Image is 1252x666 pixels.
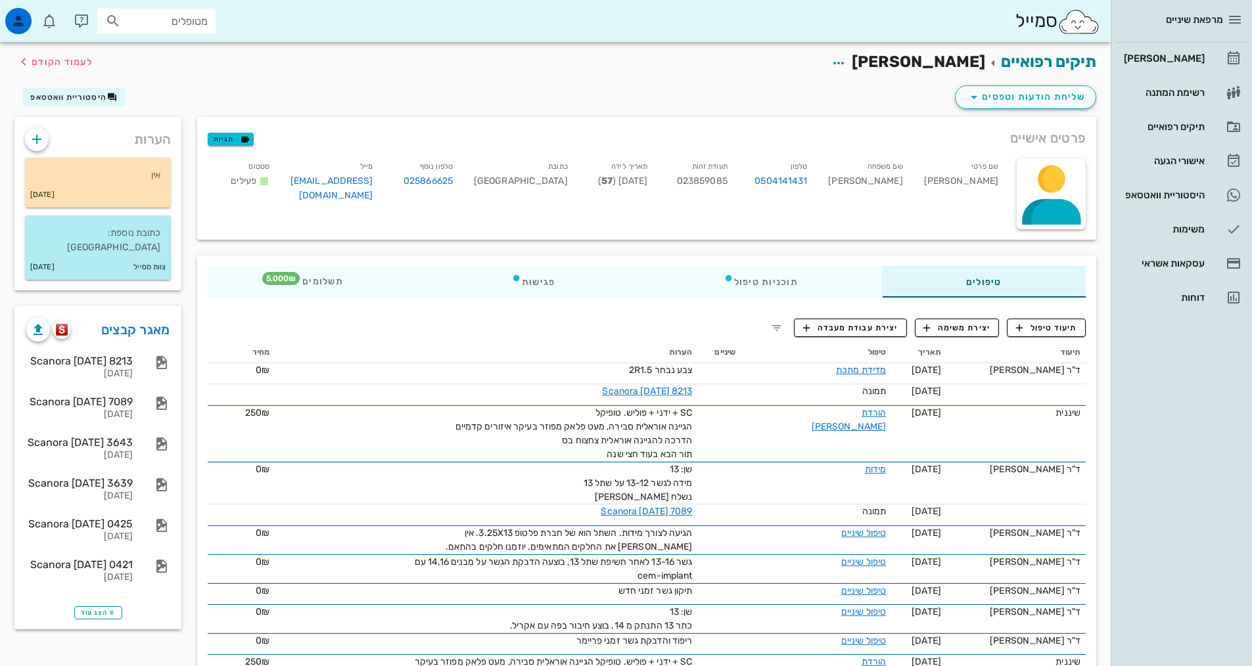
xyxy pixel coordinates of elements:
[914,156,1009,211] div: [PERSON_NAME]
[912,464,941,475] span: [DATE]
[404,174,453,189] a: 025866625
[1121,87,1205,98] div: רשימת המתנה
[214,133,248,145] span: תגיות
[912,365,941,376] span: [DATE]
[26,518,133,530] div: Scanora [DATE] 0425
[952,584,1080,598] div: ד"ר [PERSON_NAME]
[602,386,692,397] a: Scanora [DATE] 8213
[836,365,886,376] a: מדידת מתכת
[35,226,160,255] p: כתובת נוספת: [GEOGRAPHIC_DATA]
[966,89,1085,105] span: שליחת הודעות וטפסים
[81,609,116,617] span: הצג עוד
[275,342,697,363] th: הערות
[915,319,1000,337] button: יצירת משימה
[791,162,808,171] small: טלפון
[912,527,941,539] span: [DATE]
[26,436,133,449] div: Scanora [DATE] 3643
[1057,9,1100,35] img: SmileCloud logo
[256,635,269,646] span: 0₪
[30,93,106,102] span: היסטוריית וואטסאפ
[601,506,692,517] a: Scanora [DATE] 7089
[841,635,886,646] a: טיפול שיניים
[841,556,886,567] a: טיפול שיניים
[912,606,941,617] span: [DATE]
[1116,145,1247,177] a: אישורי הגעה
[256,527,269,539] span: 0₪
[133,260,166,275] small: צוות סמייל
[53,321,71,339] button: scanora logo
[256,464,269,475] span: 0₪
[1166,14,1223,26] span: מרפאת שיניים
[868,162,903,171] small: שם משפחה
[208,133,254,146] button: תגיות
[952,462,1080,476] div: ד"ר [PERSON_NAME]
[26,355,133,367] div: Scanora [DATE] 8213
[35,168,160,183] p: אין
[803,322,898,334] span: יצירת עבודת מעבדה
[22,88,126,106] button: היסטוריית וואטסאפ
[971,162,998,171] small: שם פרטי
[946,342,1086,363] th: תיעוד
[231,175,256,187] span: פעילים
[1116,77,1247,108] a: רשימת המתנה
[1121,122,1205,132] div: תיקים רפואיים
[912,407,941,418] span: [DATE]
[677,175,728,187] span: 023859085
[56,324,68,336] img: scanora logo
[1116,248,1247,279] a: עסקאות אשראי
[420,162,453,171] small: טלפון נוסף
[292,277,343,286] span: תשלומים
[427,266,639,298] div: פגישות
[1116,213,1247,245] a: משימות
[952,605,1080,619] div: ד"ר [PERSON_NAME]
[26,531,133,543] div: [DATE]
[741,342,891,363] th: טיפול
[865,464,887,475] a: מידות
[891,342,946,363] th: תאריך
[862,506,887,517] span: תמונה
[576,635,693,646] span: ריפוד והדבקת גשר זמני פריימר
[1016,322,1077,334] span: תיעוד טיפול
[952,406,1080,420] div: שיננית
[1121,224,1205,234] div: משימות
[32,56,93,68] span: לעמוד הקודם
[1116,179,1247,211] a: היסטוריית וואטסאפ
[26,572,133,583] div: [DATE]
[697,342,741,363] th: שיניים
[39,11,47,18] span: תג
[74,606,122,619] button: הצג עוד
[16,50,93,74] button: לעמוד הקודם
[262,272,300,285] span: תג
[1121,53,1205,64] div: [PERSON_NAME]
[841,585,886,596] a: טיפול שיניים
[256,365,269,376] span: 0₪
[1116,43,1247,74] a: [PERSON_NAME]
[548,162,568,171] small: כתובת
[30,188,55,202] small: [DATE]
[26,491,133,502] div: [DATE]
[812,407,886,432] a: הורדת [PERSON_NAME]
[754,174,807,189] a: 0504141431
[360,162,373,171] small: מייל
[245,407,269,418] span: 250₪
[446,527,692,552] span: הגיעה לצורך מידות. השתל הוא של חברת פלטופ 3.25X13. אין [PERSON_NAME] את החלקים המתאימים. יוזמנו ח...
[1015,7,1100,35] div: סמייל
[1001,53,1096,71] a: תיקים רפואיים
[256,585,269,596] span: 0₪
[862,386,887,397] span: תמונה
[912,635,941,646] span: [DATE]
[1121,258,1205,269] div: עסקאות אשראי
[474,175,568,187] span: [GEOGRAPHIC_DATA]
[598,175,647,187] span: [DATE] ( )
[952,363,1080,377] div: ד"ר [PERSON_NAME]
[818,156,913,211] div: [PERSON_NAME]
[618,585,693,596] span: תיקון גשר זמני חדש
[415,556,692,581] span: גשר 13-16 לאחר חשיפת שתל 13, בוצעה הדבקת הגשר על מבנים 14,16 עם cem-implant
[26,409,133,420] div: [DATE]
[952,634,1080,648] div: ד"ר [PERSON_NAME]
[912,556,941,567] span: [DATE]
[1121,156,1205,166] div: אישורי הגעה
[952,555,1080,569] div: ד"ר [PERSON_NAME]
[912,506,941,517] span: [DATE]
[1121,292,1205,303] div: דוחות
